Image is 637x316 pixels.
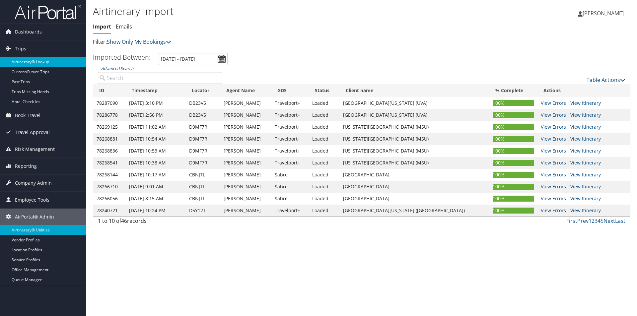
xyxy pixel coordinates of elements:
[220,205,271,217] td: [PERSON_NAME]
[309,97,340,109] td: Loaded
[93,109,126,121] td: 78286778
[220,84,271,97] th: Agent Name: activate to sort column ascending
[595,217,598,224] a: 3
[220,145,271,157] td: [PERSON_NAME]
[541,159,566,166] a: View errors
[537,109,630,121] td: |
[126,145,186,157] td: [DATE] 10:53 AM
[537,157,630,169] td: |
[541,148,566,154] a: View errors
[340,145,489,157] td: [US_STATE][GEOGRAPHIC_DATA] (MSU)
[570,124,601,130] a: View Itinerary Details
[493,136,534,142] div: 100%
[220,97,271,109] td: [PERSON_NAME]
[570,136,601,142] a: View Itinerary Details
[309,145,340,157] td: Loaded
[186,133,220,145] td: D9MF7R
[340,181,489,193] td: [GEOGRAPHIC_DATA]
[489,84,537,97] th: % Complete: activate to sort column ascending
[493,112,534,118] div: 100%
[583,10,624,17] span: [PERSON_NAME]
[309,133,340,145] td: Loaded
[340,157,489,169] td: [US_STATE][GEOGRAPHIC_DATA] (MSU)
[589,217,592,224] a: 1
[271,97,309,109] td: Travelport+
[541,112,566,118] a: View errors
[309,121,340,133] td: Loaded
[121,217,127,224] span: 46
[309,205,340,217] td: Loaded
[15,40,26,57] span: Trips
[220,169,271,181] td: [PERSON_NAME]
[537,193,630,205] td: |
[592,217,595,224] a: 2
[309,109,340,121] td: Loaded
[93,23,111,30] a: Import
[570,195,601,202] a: View Itinerary Details
[186,193,220,205] td: CBNJTL
[271,84,309,97] th: GDS: activate to sort column ascending
[15,4,81,20] img: airportal-logo.png
[93,4,451,18] h1: Airtinerary Import
[271,205,309,217] td: Travelport+
[93,84,126,97] th: ID: activate to sort column ascending
[271,145,309,157] td: Travelport+
[570,183,601,190] a: View Itinerary Details
[603,217,615,224] a: Next
[615,217,625,224] a: Last
[271,157,309,169] td: Travelport+
[566,217,577,224] a: First
[93,53,151,62] h3: Imported Between:
[541,207,566,214] a: View errors
[186,84,220,97] th: Locator: activate to sort column ascending
[186,181,220,193] td: CBNJTL
[587,76,625,84] a: Table Actions
[570,148,601,154] a: View Itinerary Details
[340,133,489,145] td: [US_STATE][GEOGRAPHIC_DATA] (MSU)
[15,209,54,225] span: AirPortal® Admin
[126,97,186,109] td: [DATE] 3:10 PM
[340,169,489,181] td: [GEOGRAPHIC_DATA]
[493,208,534,214] div: 100%
[15,107,40,124] span: Book Travel
[340,193,489,205] td: [GEOGRAPHIC_DATA]
[541,100,566,106] a: View errors
[126,193,186,205] td: [DATE] 8:15 AM
[93,97,126,109] td: 78287090
[126,181,186,193] td: [DATE] 9:01 AM
[15,24,42,40] span: Dashboards
[126,157,186,169] td: [DATE] 10:38 AM
[15,158,37,174] span: Reporting
[537,181,630,193] td: |
[541,195,566,202] a: View errors
[537,205,630,217] td: |
[541,124,566,130] a: View errors
[309,181,340,193] td: Loaded
[271,121,309,133] td: Travelport+
[186,205,220,217] td: D5Y12T
[537,169,630,181] td: |
[541,171,566,178] a: View errors
[493,184,534,190] div: 100%
[598,217,601,224] a: 4
[541,183,566,190] a: View errors
[309,193,340,205] td: Loaded
[186,157,220,169] td: D9MF7R
[493,100,534,106] div: 100%
[271,193,309,205] td: Sabre
[570,159,601,166] a: View Itinerary Details
[220,157,271,169] td: [PERSON_NAME]
[493,172,534,178] div: 100%
[186,97,220,109] td: DB23V5
[309,169,340,181] td: Loaded
[309,157,340,169] td: Loaded
[340,97,489,109] td: [GEOGRAPHIC_DATA][US_STATE] (UVA)
[537,145,630,157] td: |
[93,38,451,46] p: Filter:
[493,160,534,166] div: 100%
[578,3,630,23] a: [PERSON_NAME]
[220,109,271,121] td: [PERSON_NAME]
[570,100,601,106] a: View Itinerary Details
[537,133,630,145] td: |
[107,38,171,45] a: Show Only My Bookings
